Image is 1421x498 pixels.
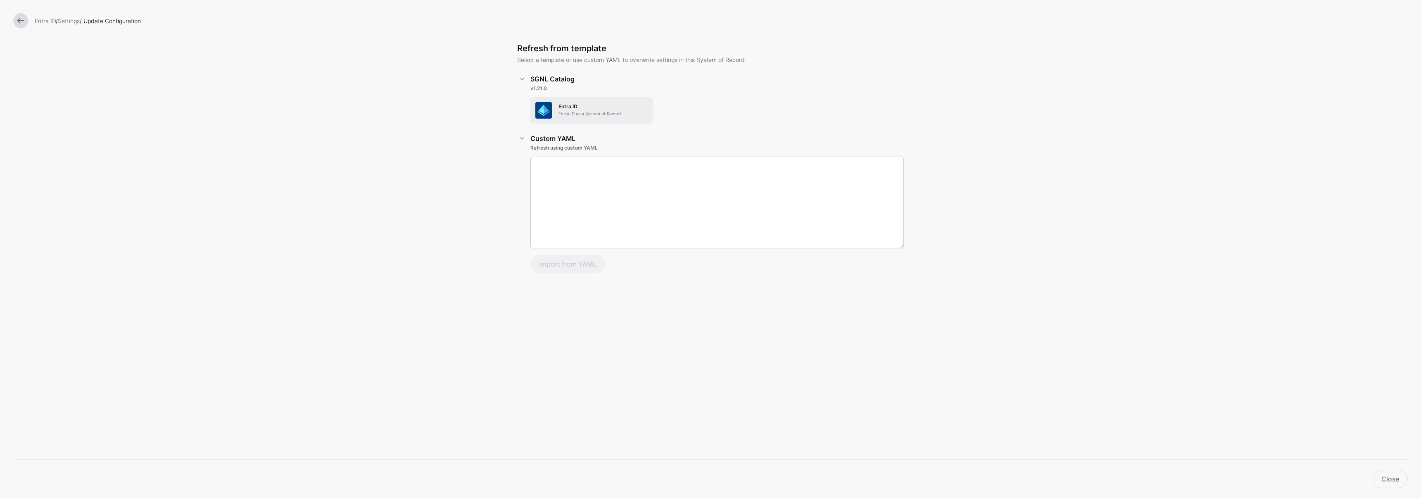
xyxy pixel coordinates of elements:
h5: Entra ID [558,104,648,110]
h3: Refresh from template [517,43,904,53]
strong: Refresh using custom YAML [530,145,598,151]
p: Select a template or use custom YAML to overwrite settings in this System of Record [517,55,904,64]
h3: Custom YAML [530,135,904,143]
img: svg+xml;base64,PHN2ZyB3aWR0aD0iNjQiIGhlaWdodD0iNjQiIHZpZXdCb3g9IjAgMCA2NCA2NCIgZmlsbD0ibm9uZSIgeG... [535,102,552,119]
div: / / Update Configuration [31,17,1411,25]
strong: v1.21.0 [530,85,547,91]
a: Settings [58,17,80,24]
h3: SGNL Catalog [530,75,904,83]
p: Entra ID as a System of Record [558,111,648,117]
a: Entra ID [35,17,56,24]
a: Close [1373,470,1408,488]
